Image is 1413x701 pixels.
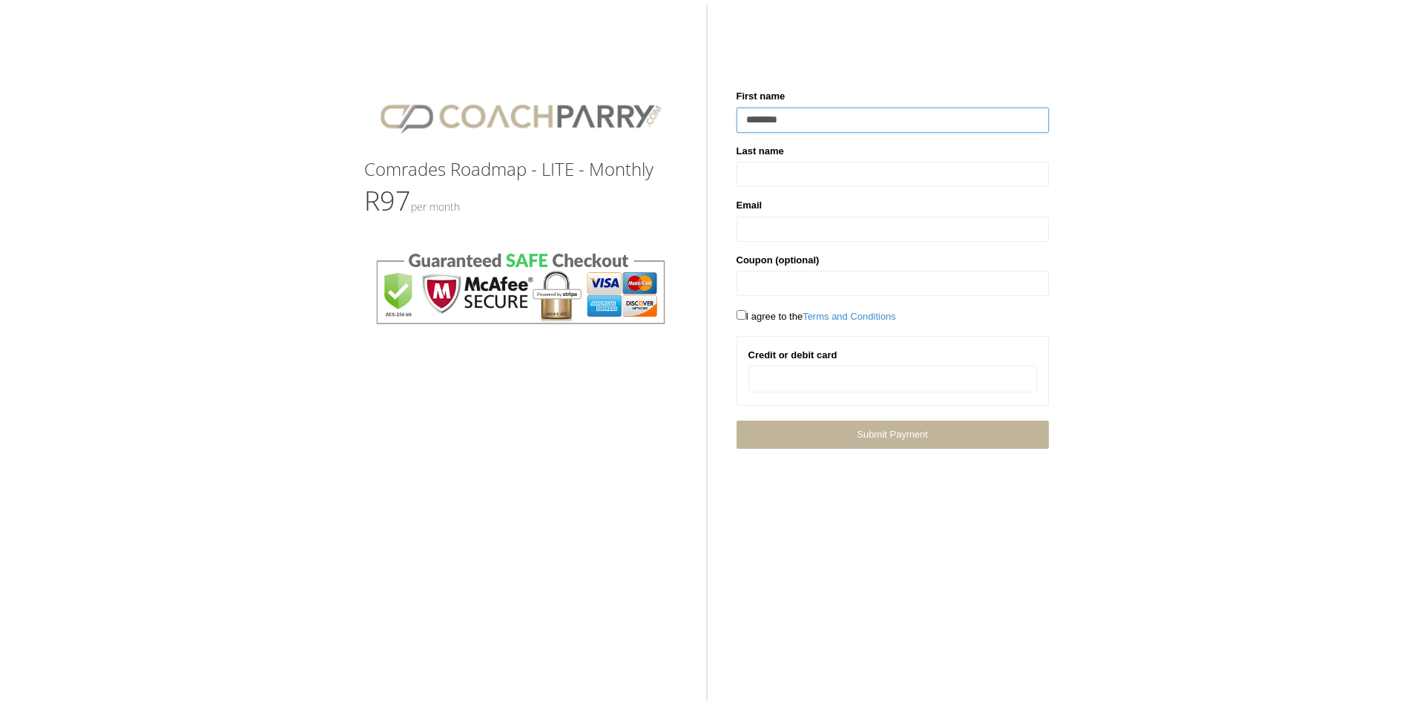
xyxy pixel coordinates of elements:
a: Terms and Conditions [803,311,896,322]
span: R97 [364,182,460,219]
span: I agree to the [737,311,896,322]
h3: Comrades Roadmap - LITE - Monthly [364,159,676,179]
img: CPlogo.png [364,89,676,145]
label: Coupon (optional) [737,253,820,268]
label: Credit or debit card [748,348,837,363]
label: Email [737,198,763,213]
iframe: Secure card payment input frame [758,373,1027,386]
span: Submit Payment [857,429,927,440]
a: Submit Payment [737,421,1049,448]
small: Per Month [411,200,460,214]
label: First name [737,89,785,104]
label: Last name [737,144,784,159]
